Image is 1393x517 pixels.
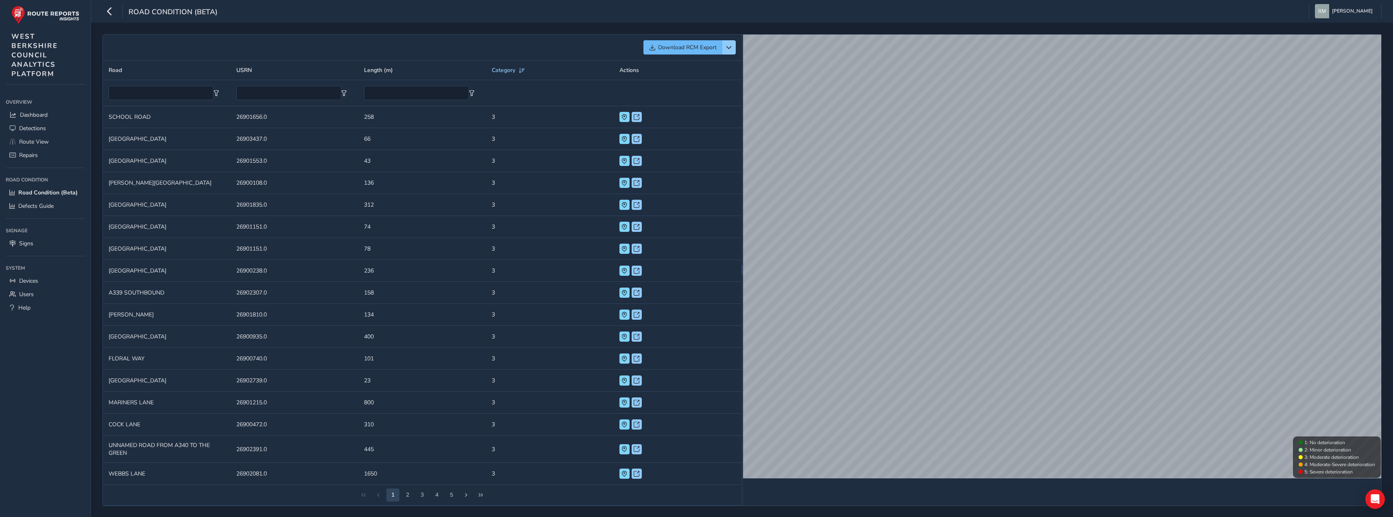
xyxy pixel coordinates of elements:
[103,348,231,370] td: FLORAL WAY
[19,290,34,298] span: Users
[358,128,486,150] td: 66
[19,277,38,285] span: Devices
[19,124,46,132] span: Detections
[109,66,122,74] span: Road
[231,348,358,370] td: 26900740.0
[6,135,85,148] a: Route View
[1304,461,1375,468] span: 4: Moderate-Severe deterioration
[214,90,219,96] button: Filter
[231,194,358,216] td: 26901835.0
[103,304,231,326] td: [PERSON_NAME]
[486,106,614,128] td: 3
[6,148,85,162] a: Repairs
[486,414,614,436] td: 3
[1315,4,1376,18] button: [PERSON_NAME]
[103,194,231,216] td: [GEOGRAPHIC_DATA]
[231,392,358,414] td: 26901215.0
[6,122,85,135] a: Detections
[486,172,614,194] td: 3
[358,150,486,172] td: 43
[6,96,85,108] div: Overview
[6,225,85,237] div: Signage
[1304,454,1359,460] span: 3: Moderate deterioration
[358,260,486,282] td: 236
[486,282,614,304] td: 3
[18,189,78,196] span: Road Condition (Beta)
[486,348,614,370] td: 3
[103,392,231,414] td: MARINERS LANE
[643,40,722,55] button: Download RCM Export
[416,489,429,502] button: Page 4
[474,489,487,502] button: Last Page
[1332,4,1373,18] span: [PERSON_NAME]
[103,326,231,348] td: [GEOGRAPHIC_DATA]
[231,463,358,485] td: 26902081.0
[486,436,614,463] td: 3
[6,186,85,199] a: Road Condition (Beta)
[19,138,49,146] span: Route View
[11,6,79,24] img: rr logo
[486,304,614,326] td: 3
[486,392,614,414] td: 3
[231,414,358,436] td: 26900472.0
[358,436,486,463] td: 445
[1315,4,1329,18] img: diamond-layout
[20,111,48,119] span: Dashboard
[619,66,639,74] span: Actions
[103,238,231,260] td: [GEOGRAPHIC_DATA]
[18,202,54,210] span: Defects Guide
[6,108,85,122] a: Dashboard
[358,282,486,304] td: 158
[358,348,486,370] td: 101
[19,240,33,247] span: Signs
[364,66,393,74] span: Length (m)
[1365,489,1385,509] div: Open Intercom Messenger
[486,194,614,216] td: 3
[358,392,486,414] td: 800
[6,174,85,186] div: Road Condition
[358,238,486,260] td: 78
[486,370,614,392] td: 3
[236,66,252,74] span: USRN
[358,414,486,436] td: 310
[386,489,399,502] button: Page 2
[231,304,358,326] td: 26901810.0
[19,151,38,159] span: Repairs
[430,489,443,502] button: Page 5
[358,194,486,216] td: 312
[6,288,85,301] a: Users
[486,150,614,172] td: 3
[231,326,358,348] td: 26900935.0
[445,489,458,502] button: Page 6
[231,436,358,463] td: 26902391.0
[6,262,85,274] div: System
[358,172,486,194] td: 136
[486,128,614,150] td: 3
[231,150,358,172] td: 26901553.0
[103,216,231,238] td: [GEOGRAPHIC_DATA]
[743,35,1382,478] canvas: Map
[1304,469,1353,475] span: 5: Severe deterioration
[103,128,231,150] td: [GEOGRAPHIC_DATA]
[231,172,358,194] td: 26900108.0
[486,260,614,282] td: 3
[486,216,614,238] td: 3
[103,436,231,463] td: UNNAMED ROAD FROM A340 TO THE GREEN
[231,238,358,260] td: 26901151.0
[358,106,486,128] td: 258
[1304,439,1345,446] span: 1: No deterioration
[103,172,231,194] td: [PERSON_NAME][GEOGRAPHIC_DATA]
[492,66,515,74] span: Category
[469,90,475,96] button: Filter
[6,237,85,250] a: Signs
[231,106,358,128] td: 26901656.0
[358,463,486,485] td: 1650
[129,7,218,18] span: Road Condition (Beta)
[6,274,85,288] a: Devices
[6,301,85,314] a: Help
[358,326,486,348] td: 400
[341,90,347,96] button: Filter
[486,238,614,260] td: 3
[1304,447,1351,453] span: 2: Minor deterioration
[103,260,231,282] td: [GEOGRAPHIC_DATA]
